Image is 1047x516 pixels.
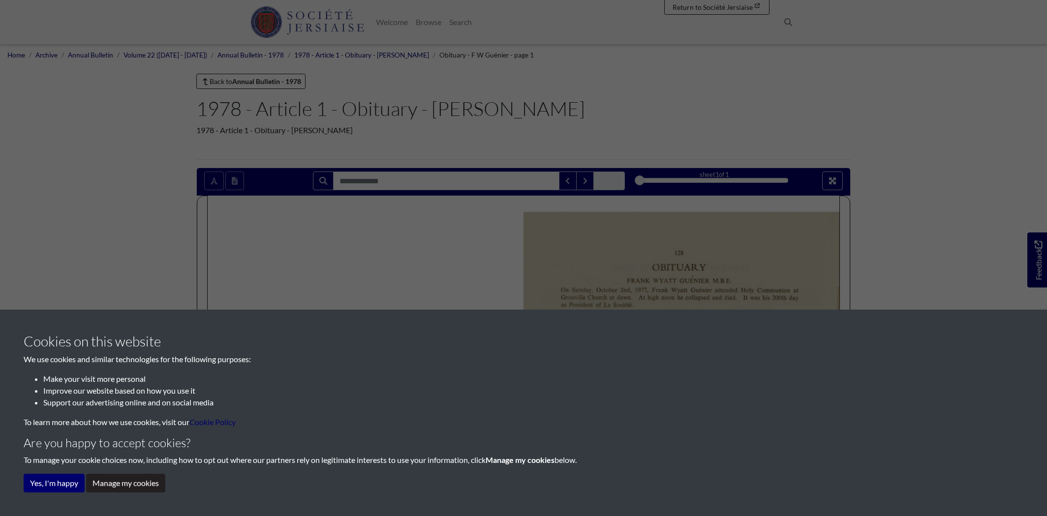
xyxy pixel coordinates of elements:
li: Make your visit more personal [43,373,1023,385]
strong: Manage my cookies [486,455,554,464]
h4: Are you happy to accept cookies? [24,436,1023,450]
button: Manage my cookies [86,474,165,492]
li: Improve our website based on how you use it [43,385,1023,397]
button: Yes, I'm happy [24,474,85,492]
p: To manage your cookie choices now, including how to opt out where our partners rely on legitimate... [24,454,1023,466]
p: We use cookies and similar technologies for the following purposes: [24,353,1023,365]
li: Support our advertising online and on social media [43,397,1023,408]
a: learn more about cookies [189,417,236,427]
h3: Cookies on this website [24,333,1023,350]
p: To learn more about how we use cookies, visit our [24,416,1023,428]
